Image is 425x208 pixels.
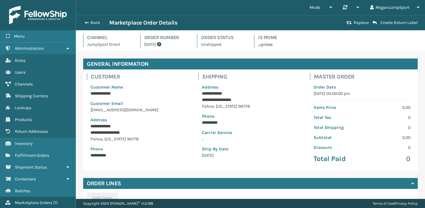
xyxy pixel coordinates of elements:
span: Menu [14,34,25,39]
span: Channels [15,82,33,87]
p: 0 [365,114,410,121]
button: Create Return Label [371,20,420,25]
button: Back [81,20,109,25]
p: 0 [365,144,410,151]
p: Total Shipping [314,124,359,131]
p: 0.00 [365,104,410,111]
span: Users [15,70,25,75]
p: 0 [365,154,410,163]
h4: Order Status [201,34,247,41]
p: Pahoa , [US_STATE] 96778 [202,103,299,109]
div: | [373,199,418,208]
p: JumpSport Direct [87,41,133,48]
p: Customer Email [90,100,187,107]
button: Split Order [87,193,118,203]
h4: Order Lines [87,180,121,187]
span: Return Addresses [15,129,48,134]
h4: Channel [87,34,133,41]
span: Shipping Carriers [15,93,48,99]
p: Pahoa , [US_STATE] 96778 [90,136,187,142]
h4: Is Prime [258,34,304,41]
h4: Order Number [144,34,190,41]
span: Mode [310,5,320,10]
span: Address [202,85,218,90]
p: 0.00 [365,134,410,141]
h3: Marketplace Order Details [109,19,177,26]
img: logo [9,6,67,24]
h4: General Information [83,59,418,69]
p: Ship By Date [202,146,299,152]
span: Batches [15,188,30,193]
p: - [202,136,299,142]
p: Discount [314,144,359,151]
p: Copyright 2023 [PERSON_NAME]™ v 1.0.188 [83,199,153,208]
span: Fulfillment Orders [15,153,49,158]
p: Carrier Service [202,129,299,136]
p: Phone [90,146,187,152]
span: Lookups [15,105,31,110]
span: Products [15,117,32,122]
span: Shipment Status [15,165,47,170]
span: Administration [15,46,44,51]
span: Inventory [15,141,33,146]
p: Unshipped [201,41,247,48]
p: Items Price [314,104,359,111]
span: ( 1 ) [53,200,58,205]
p: Total Paid [314,154,359,163]
p: Subtotal [314,134,359,141]
span: Marketplace Orders [15,200,52,205]
p: Total Tax [314,114,359,121]
i: Replace [346,21,352,25]
p: [DATE] [202,152,299,159]
p: [EMAIL_ADDRESS][DOMAIN_NAME] [90,107,187,113]
span: Address [90,117,107,122]
a: Privacy Policy [395,201,418,206]
p: [DATE] 05:00:00 pm [314,90,410,97]
span: Containers [15,176,36,182]
span: Roles [15,58,25,63]
i: Create Return Label [372,20,377,25]
a: Terms of Use [373,201,394,206]
button: Replace [345,20,371,25]
p: Order Date [314,84,410,90]
p: 0 [365,124,410,131]
h4: Master Order [314,73,414,80]
p: [DATE] [144,41,190,48]
p: Customer Name [90,84,187,90]
h4: Customer [91,73,191,80]
h4: Shipping [202,73,302,80]
p: Phone [202,113,299,119]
